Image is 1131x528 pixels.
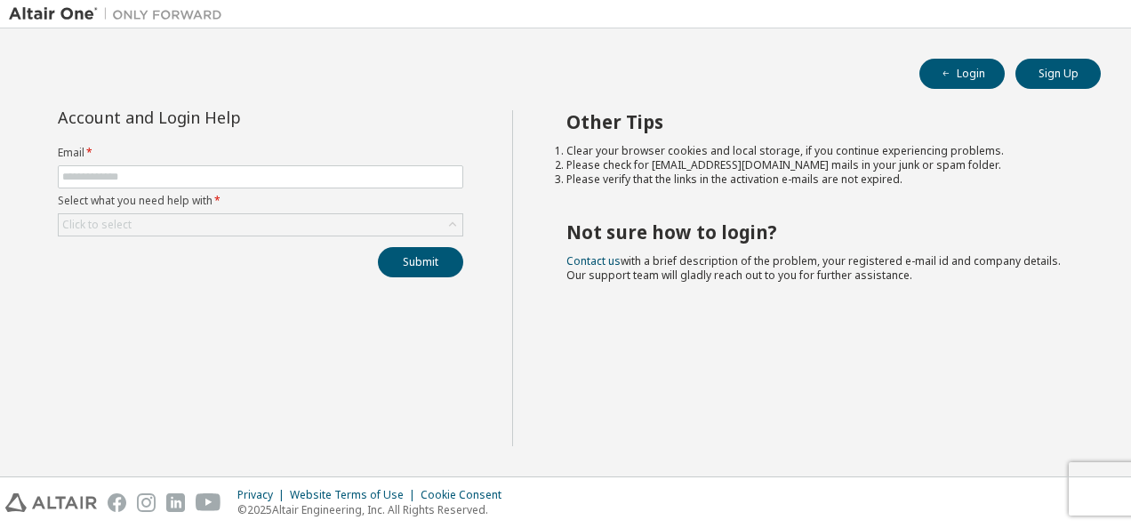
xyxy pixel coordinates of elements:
[5,493,97,512] img: altair_logo.svg
[237,488,290,502] div: Privacy
[566,253,621,268] a: Contact us
[566,110,1070,133] h2: Other Tips
[58,194,463,208] label: Select what you need help with
[566,144,1070,158] li: Clear your browser cookies and local storage, if you continue experiencing problems.
[378,247,463,277] button: Submit
[566,253,1061,283] span: with a brief description of the problem, your registered e-mail id and company details. Our suppo...
[166,493,185,512] img: linkedin.svg
[9,5,231,23] img: Altair One
[237,502,512,517] p: © 2025 Altair Engineering, Inc. All Rights Reserved.
[566,158,1070,172] li: Please check for [EMAIL_ADDRESS][DOMAIN_NAME] mails in your junk or spam folder.
[58,110,382,124] div: Account and Login Help
[421,488,512,502] div: Cookie Consent
[566,172,1070,187] li: Please verify that the links in the activation e-mails are not expired.
[59,214,462,236] div: Click to select
[58,146,463,160] label: Email
[919,59,1005,89] button: Login
[62,218,132,232] div: Click to select
[196,493,221,512] img: youtube.svg
[566,220,1070,244] h2: Not sure how to login?
[290,488,421,502] div: Website Terms of Use
[137,493,156,512] img: instagram.svg
[108,493,126,512] img: facebook.svg
[1015,59,1101,89] button: Sign Up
